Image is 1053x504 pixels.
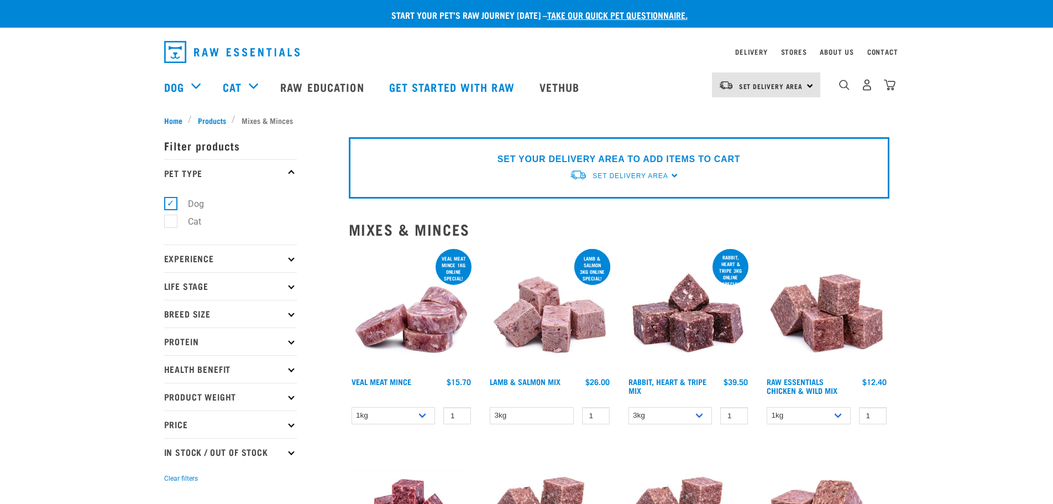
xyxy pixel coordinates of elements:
[192,115,232,126] a: Products
[839,80,850,90] img: home-icon-1@2x.png
[436,250,472,287] div: Veal Meat mince 1kg online special!
[349,247,474,372] img: 1160 Veal Meat Mince Medallions 01
[164,41,300,63] img: Raw Essentials Logo
[447,377,471,386] div: $15.70
[585,377,610,386] div: $26.00
[764,247,889,372] img: Pile Of Cubed Chicken Wild Meat Mix
[713,249,748,292] div: Rabbit, Heart & Tripe 3kg online special
[569,169,587,181] img: van-moving.png
[490,380,560,383] a: Lamb & Salmon Mix
[862,377,887,386] div: $12.40
[164,115,889,126] nav: breadcrumbs
[497,153,740,166] p: SET YOUR DELIVERY AREA TO ADD ITEMS TO CART
[164,132,297,159] p: Filter products
[164,79,184,95] a: Dog
[767,380,837,392] a: Raw Essentials Chicken & Wild Mix
[628,380,706,392] a: Rabbit, Heart & Tripe Mix
[170,215,206,228] label: Cat
[164,245,297,272] p: Experience
[164,115,188,126] a: Home
[593,172,668,180] span: Set Delivery Area
[164,355,297,383] p: Health Benefit
[626,247,751,372] img: 1175 Rabbit Heart Tripe Mix 01
[547,12,688,17] a: take our quick pet questionnaire.
[884,79,895,91] img: home-icon@2x.png
[487,247,612,372] img: 1029 Lamb Salmon Mix 01
[164,115,182,126] span: Home
[164,411,297,438] p: Price
[378,65,528,109] a: Get started with Raw
[861,79,873,91] img: user.png
[443,407,471,424] input: 1
[155,37,898,67] nav: dropdown navigation
[164,300,297,328] p: Breed Size
[164,383,297,411] p: Product Weight
[781,50,807,54] a: Stores
[739,84,803,88] span: Set Delivery Area
[164,328,297,355] p: Protein
[352,380,411,383] a: Veal Meat Mince
[574,250,610,287] div: Lamb & Salmon 3kg online special!
[719,80,734,90] img: van-moving.png
[269,65,378,109] a: Raw Education
[582,407,610,424] input: 1
[724,377,748,386] div: $39.50
[164,474,198,484] button: Clear filters
[528,65,594,109] a: Vethub
[164,272,297,300] p: Life Stage
[867,50,898,54] a: Contact
[223,79,242,95] a: Cat
[164,159,297,187] p: Pet Type
[170,197,208,211] label: Dog
[820,50,853,54] a: About Us
[859,407,887,424] input: 1
[349,221,889,238] h2: Mixes & Minces
[720,407,748,424] input: 1
[164,438,297,466] p: In Stock / Out Of Stock
[735,50,767,54] a: Delivery
[198,115,226,126] span: Products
